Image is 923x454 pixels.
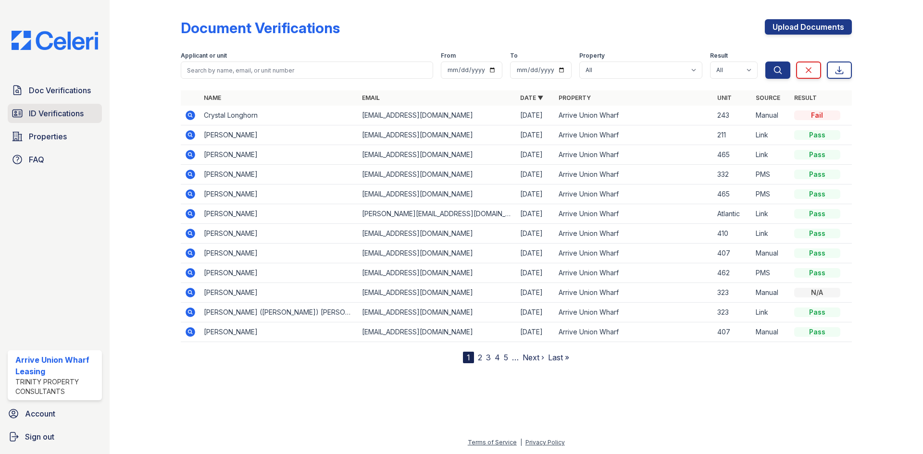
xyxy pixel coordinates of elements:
[713,303,752,322] td: 323
[555,244,713,263] td: Arrive Union Wharf
[516,224,555,244] td: [DATE]
[794,94,817,101] a: Result
[756,94,780,101] a: Source
[478,353,482,362] a: 2
[15,354,98,377] div: Arrive Union Wharf Leasing
[794,229,840,238] div: Pass
[752,263,790,283] td: PMS
[441,52,456,60] label: From
[555,263,713,283] td: Arrive Union Wharf
[794,209,840,219] div: Pass
[516,125,555,145] td: [DATE]
[555,283,713,303] td: Arrive Union Wharf
[520,439,522,446] div: |
[516,184,555,204] td: [DATE]
[555,303,713,322] td: Arrive Union Wharf
[794,307,840,317] div: Pass
[8,127,102,146] a: Properties
[794,170,840,179] div: Pass
[200,303,358,322] td: [PERSON_NAME] ([PERSON_NAME]) [PERSON_NAME]
[510,52,518,60] label: To
[579,52,605,60] label: Property
[752,283,790,303] td: Manual
[29,108,84,119] span: ID Verifications
[200,322,358,342] td: [PERSON_NAME]
[15,377,98,396] div: Trinity Property Consultants
[8,81,102,100] a: Doc Verifications
[794,288,840,297] div: N/A
[358,184,516,204] td: [EMAIL_ADDRESS][DOMAIN_NAME]
[713,165,752,184] td: 332
[713,322,752,342] td: 407
[200,184,358,204] td: [PERSON_NAME]
[25,431,54,442] span: Sign out
[520,94,543,101] a: Date ▼
[29,85,91,96] span: Doc Verifications
[358,125,516,145] td: [EMAIL_ADDRESS][DOMAIN_NAME]
[516,283,555,303] td: [DATE]
[713,184,752,204] td: 465
[752,184,790,204] td: PMS
[358,283,516,303] td: [EMAIL_ADDRESS][DOMAIN_NAME]
[181,61,433,79] input: Search by name, email, or unit number
[358,322,516,342] td: [EMAIL_ADDRESS][DOMAIN_NAME]
[794,327,840,337] div: Pass
[710,52,728,60] label: Result
[794,248,840,258] div: Pass
[358,263,516,283] td: [EMAIL_ADDRESS][DOMAIN_NAME]
[358,224,516,244] td: [EMAIL_ADDRESS][DOMAIN_NAME]
[200,165,358,184] td: [PERSON_NAME]
[713,283,752,303] td: 323
[362,94,380,101] a: Email
[358,165,516,184] td: [EMAIL_ADDRESS][DOMAIN_NAME]
[200,263,358,283] td: [PERSON_NAME]
[713,125,752,145] td: 211
[752,303,790,322] td: Link
[4,427,106,446] a: Sign out
[29,154,44,165] span: FAQ
[486,353,491,362] a: 3
[358,145,516,165] td: [EMAIL_ADDRESS][DOMAIN_NAME]
[713,204,752,224] td: Atlantic
[468,439,517,446] a: Terms of Service
[25,408,55,419] span: Account
[512,352,519,363] span: …
[555,224,713,244] td: Arrive Union Wharf
[4,31,106,50] img: CE_Logo_Blue-a8612792a0a2168367f1c8372b55b34899dd931a85d93a1a3d3e32e68fde9ad4.png
[555,106,713,125] td: Arrive Union Wharf
[358,244,516,263] td: [EMAIL_ADDRESS][DOMAIN_NAME]
[713,224,752,244] td: 410
[516,244,555,263] td: [DATE]
[516,145,555,165] td: [DATE]
[765,19,852,35] a: Upload Documents
[181,52,227,60] label: Applicant or unit
[200,283,358,303] td: [PERSON_NAME]
[555,125,713,145] td: Arrive Union Wharf
[559,94,591,101] a: Property
[713,263,752,283] td: 462
[8,150,102,169] a: FAQ
[752,125,790,145] td: Link
[200,106,358,125] td: Crystal Longhorn
[555,145,713,165] td: Arrive Union Wharf
[463,352,474,363] div: 1
[200,125,358,145] td: [PERSON_NAME]
[548,353,569,362] a: Last »
[516,165,555,184] td: [DATE]
[713,145,752,165] td: 465
[794,150,840,160] div: Pass
[752,106,790,125] td: Manual
[794,268,840,278] div: Pass
[555,204,713,224] td: Arrive Union Wharf
[8,104,102,123] a: ID Verifications
[204,94,221,101] a: Name
[555,184,713,204] td: Arrive Union Wharf
[200,224,358,244] td: [PERSON_NAME]
[713,244,752,263] td: 407
[555,165,713,184] td: Arrive Union Wharf
[358,303,516,322] td: [EMAIL_ADDRESS][DOMAIN_NAME]
[358,106,516,125] td: [EMAIL_ADDRESS][DOMAIN_NAME]
[794,130,840,140] div: Pass
[200,244,358,263] td: [PERSON_NAME]
[495,353,500,362] a: 4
